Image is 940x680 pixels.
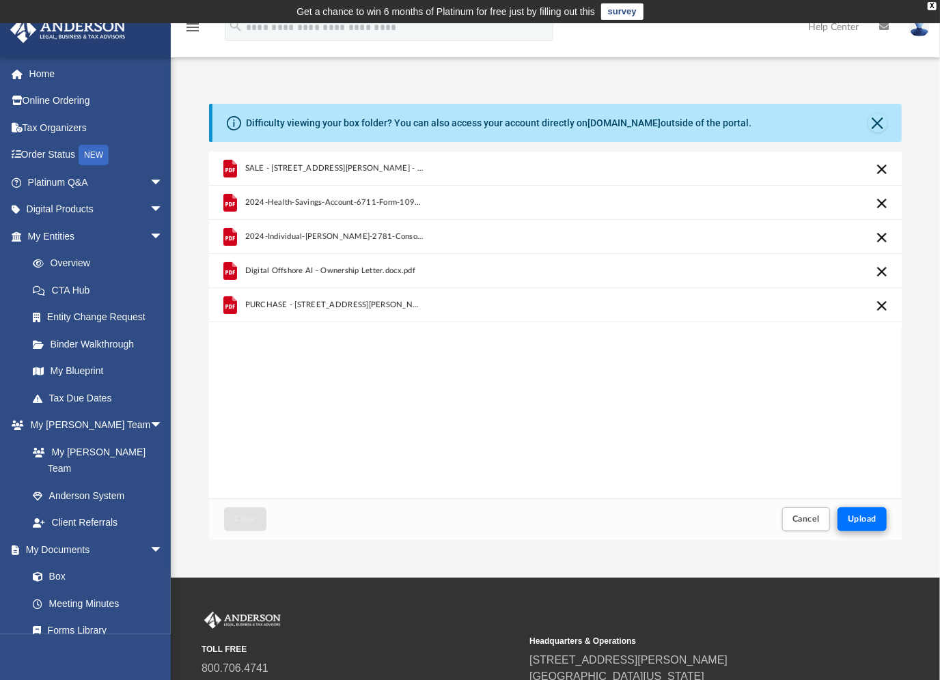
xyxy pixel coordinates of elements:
i: menu [184,19,201,36]
a: Binder Walkthrough [19,330,184,358]
span: arrow_drop_down [150,412,177,440]
a: Forms Library [19,617,170,644]
a: Entity Change Request [19,304,184,331]
a: Tax Due Dates [19,384,184,412]
span: Digital Offshore AI - Ownership Letter.docx.pdf [245,266,415,275]
button: Close [868,113,887,132]
button: Cancel this upload [874,298,891,314]
button: Close [224,507,266,531]
a: Tax Organizers [10,114,184,141]
a: 800.706.4741 [202,662,268,674]
button: Cancel this upload [874,195,891,212]
a: survey [601,3,644,20]
span: 2024-Health-Savings-Account-6711-Form-1099-SA-&-Instructions.pdf [245,198,425,207]
span: arrow_drop_down [150,223,177,251]
span: PURCHASE - [STREET_ADDRESS][PERSON_NAME] - FINAL BuyerBorrower Statement.pdf [245,300,425,309]
img: Anderson Advisors Platinum Portal [6,16,130,43]
span: Upload [848,515,876,523]
a: My Entitiesarrow_drop_down [10,223,184,250]
img: User Pic [909,17,930,37]
a: My [PERSON_NAME] Team [19,438,170,482]
div: grid [209,152,902,498]
a: Order StatusNEW [10,141,184,169]
span: 2024-Individual-[PERSON_NAME]-2781-Consolidated-Form-1099.pdf [245,232,425,241]
button: Cancel this upload [874,264,891,280]
small: Headquarters & Operations [529,635,848,647]
small: TOLL FREE [202,643,520,655]
a: My [PERSON_NAME] Teamarrow_drop_down [10,412,177,439]
a: Overview [19,250,184,277]
a: Home [10,60,184,87]
a: Meeting Minutes [19,590,177,617]
div: Get a chance to win 6 months of Platinum for free just by filling out this [296,3,595,20]
a: [STREET_ADDRESS][PERSON_NAME] [529,654,728,666]
button: Cancel this upload [874,229,891,246]
span: Close [234,515,256,523]
a: menu [184,26,201,36]
a: Client Referrals [19,509,177,537]
a: My Blueprint [19,358,177,385]
a: [DOMAIN_NAME] [587,117,661,128]
span: arrow_drop_down [150,169,177,197]
button: Cancel this upload [874,161,891,178]
img: Anderson Advisors Platinum Portal [202,612,284,629]
span: Cancel [792,515,820,523]
div: NEW [79,145,109,165]
span: arrow_drop_down [150,536,177,564]
span: SALE - [STREET_ADDRESS][PERSON_NAME] - Title - Escrow Closing 052124.pdf [245,164,425,173]
a: Box [19,563,170,591]
a: CTA Hub [19,277,184,304]
div: close [928,2,937,10]
div: Upload [209,152,901,540]
a: My Documentsarrow_drop_down [10,536,177,563]
a: Platinum Q&Aarrow_drop_down [10,169,184,196]
button: Upload [838,507,887,531]
span: arrow_drop_down [150,196,177,224]
a: Online Ordering [10,87,184,115]
a: Digital Productsarrow_drop_down [10,196,184,223]
div: Difficulty viewing your box folder? You can also access your account directly on outside of the p... [246,116,751,130]
a: Anderson System [19,482,177,509]
i: search [228,18,243,33]
button: Cancel [782,507,830,531]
